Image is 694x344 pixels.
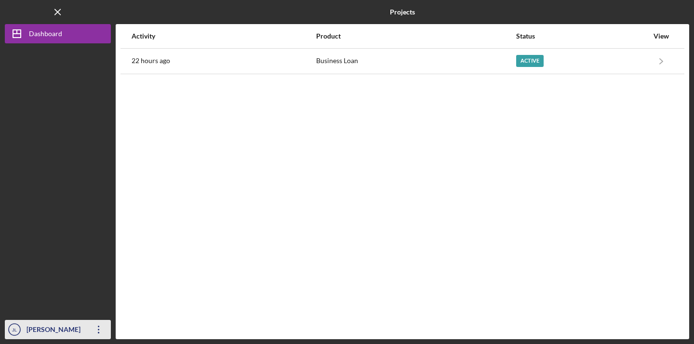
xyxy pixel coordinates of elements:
div: Product [316,32,516,40]
div: Business Loan [316,49,516,73]
text: JL [12,327,17,332]
div: Active [516,55,544,67]
div: Activity [132,32,315,40]
time: 2025-09-02 18:23 [132,57,170,65]
button: JL[PERSON_NAME] [5,320,111,339]
div: View [649,32,673,40]
div: Dashboard [29,24,62,46]
b: Projects [390,8,415,16]
div: Status [516,32,648,40]
div: [PERSON_NAME] [24,320,87,342]
button: Dashboard [5,24,111,43]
